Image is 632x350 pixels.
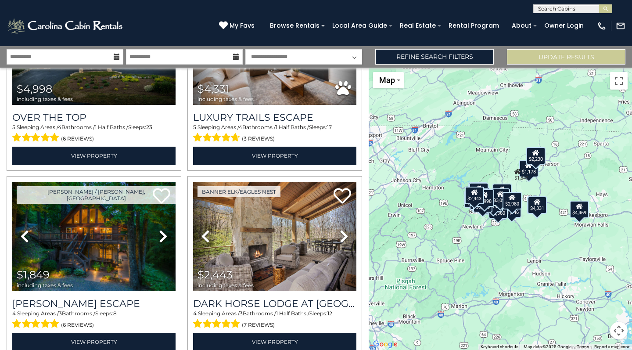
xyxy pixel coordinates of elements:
[334,187,351,206] a: Add to favorites
[485,197,504,215] div: $2,113
[276,310,309,317] span: 1 Half Baths /
[197,186,280,197] a: Banner Elk/Eagles Nest
[610,322,628,339] button: Map camera controls
[469,183,488,200] div: $3,699
[373,72,404,88] button: Change map style
[12,123,176,144] div: Sleeping Areas / Bathrooms / Sleeps:
[12,124,15,130] span: 5
[379,76,395,85] span: Map
[266,19,324,32] a: Browse Rentals
[59,310,62,317] span: 3
[507,49,625,65] button: Update Results
[444,19,503,32] a: Rental Program
[197,83,230,95] span: $4,331
[95,124,128,130] span: 1 Half Baths /
[481,344,518,350] button: Keyboard shortcuts
[197,268,233,281] span: $2,443
[12,298,176,310] h3: Todd Escape
[594,344,629,349] a: Report a map error
[193,298,356,310] a: Dark Horse Lodge at [GEOGRAPHIC_DATA]
[17,83,52,95] span: $4,998
[570,200,589,218] div: $4,469
[17,282,73,288] span: including taxes & fees
[514,169,528,181] div: $1,849
[597,21,607,31] img: phone-regular-white.png
[12,298,176,310] a: [PERSON_NAME] Escape
[375,49,494,65] a: Refine Search Filters
[492,184,512,201] div: $3,448
[491,188,510,206] div: $3,096
[193,123,356,144] div: Sleeping Areas / Bathrooms / Sleeps:
[193,124,196,130] span: 5
[197,96,254,102] span: including taxes & fees
[240,310,243,317] span: 3
[395,19,440,32] a: Real Estate
[61,133,94,144] span: (6 reviews)
[465,187,484,204] div: $2,443
[146,124,152,130] span: 23
[193,310,197,317] span: 4
[473,195,492,213] div: $8,066
[193,147,356,165] a: View Property
[475,189,494,207] div: $4,998
[193,182,356,291] img: thumbnail_164375637.jpeg
[507,19,536,32] a: About
[12,182,176,291] img: thumbnail_168627805.jpeg
[616,21,625,31] img: mail-regular-white.png
[488,201,508,218] div: $2,360
[17,96,73,102] span: including taxes & fees
[17,186,176,204] a: [PERSON_NAME] / [PERSON_NAME], [GEOGRAPHIC_DATA]
[484,194,503,211] div: $2,766
[528,196,547,214] div: $4,331
[371,339,400,350] a: Open this area in Google Maps (opens a new window)
[468,182,488,199] div: $1,305
[12,310,176,331] div: Sleeping Areas / Bathrooms / Sleeps:
[328,19,391,32] a: Local Area Guide
[12,112,176,123] a: Over The Top
[230,21,255,30] span: My Favs
[371,339,400,350] img: Google
[17,268,50,281] span: $1,849
[219,21,257,31] a: My Favs
[524,344,571,349] span: Map data ©2025 Google
[276,124,309,130] span: 1 Half Baths /
[519,159,539,177] div: $1,178
[242,133,275,144] span: (3 reviews)
[577,344,589,349] a: Terms (opens in new tab)
[239,124,242,130] span: 4
[503,191,522,209] div: $2,980
[242,319,275,331] span: (7 reviews)
[193,298,356,310] h3: Dark Horse Lodge at Eagles Nest
[113,310,117,317] span: 8
[58,124,61,130] span: 4
[197,282,254,288] span: including taxes & fees
[540,19,588,32] a: Owner Login
[502,200,521,217] div: $1,346
[61,319,94,331] span: (6 reviews)
[12,310,16,317] span: 4
[610,72,628,90] button: Toggle fullscreen view
[526,147,546,164] div: $2,230
[327,310,332,317] span: 12
[193,310,356,331] div: Sleeping Areas / Bathrooms / Sleeps:
[7,17,125,35] img: White-1-2.png
[193,112,356,123] a: Luxury Trails Escape
[327,124,332,130] span: 17
[12,147,176,165] a: View Property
